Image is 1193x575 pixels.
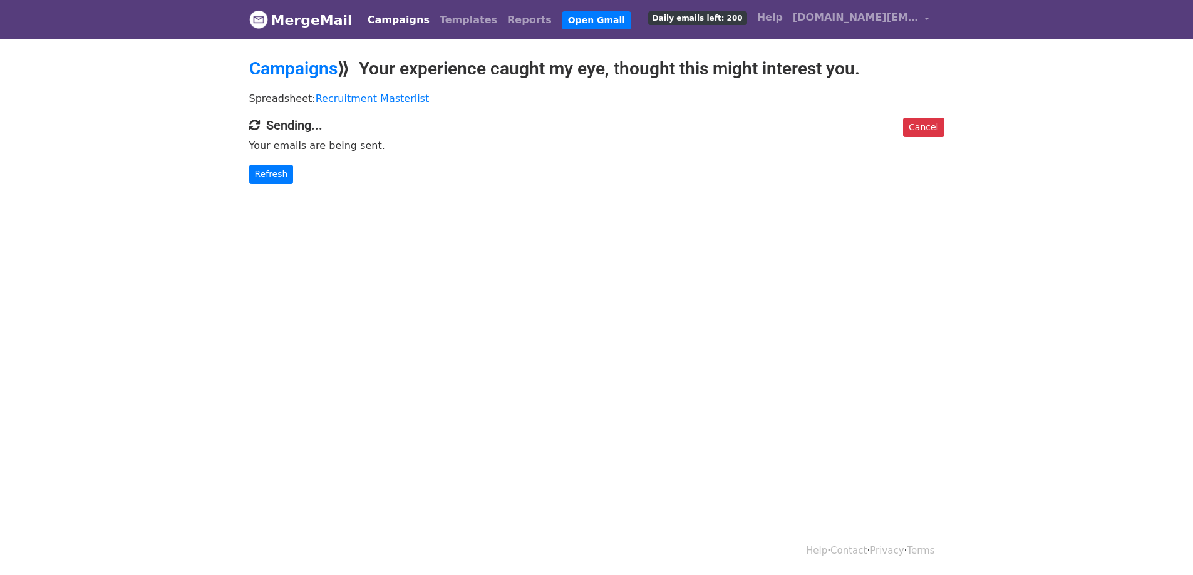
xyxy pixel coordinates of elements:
a: Reports [502,8,557,33]
a: Help [752,5,788,30]
a: Contact [830,545,867,556]
a: MergeMail [249,7,353,33]
p: Your emails are being sent. [249,139,944,152]
img: MergeMail logo [249,10,268,29]
a: [DOMAIN_NAME][EMAIL_ADDRESS][DOMAIN_NAME] [788,5,934,34]
h2: ⟫ Your experience caught my eye, thought this might interest you. [249,58,944,79]
a: Cancel [903,118,944,137]
a: Open Gmail [562,11,631,29]
a: Privacy [870,545,904,556]
a: Help [806,545,827,556]
a: Terms [907,545,934,556]
a: Campaigns [363,8,435,33]
h4: Sending... [249,118,944,133]
a: Templates [435,8,502,33]
a: Daily emails left: 200 [643,5,752,30]
iframe: Chat Widget [1130,515,1193,575]
a: Recruitment Masterlist [316,93,430,104]
span: [DOMAIN_NAME][EMAIL_ADDRESS][DOMAIN_NAME] [793,10,918,25]
p: Spreadsheet: [249,92,944,105]
a: Refresh [249,165,294,184]
span: Daily emails left: 200 [648,11,747,25]
a: Campaigns [249,58,338,79]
